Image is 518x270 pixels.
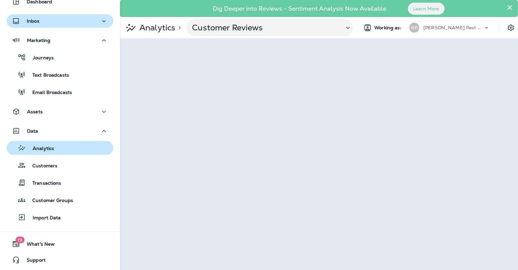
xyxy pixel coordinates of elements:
[409,23,419,33] div: RP
[374,25,403,31] span: Working as:
[20,257,46,265] span: Support
[192,23,339,33] p: Customer Reviews
[26,72,69,79] p: Text Broadcasts
[26,180,61,187] p: Transactions
[7,176,113,190] button: Transactions
[7,253,113,267] button: Support
[423,25,483,30] p: [PERSON_NAME] Pest Control
[26,146,54,152] p: Analytics
[507,2,513,13] button: Close
[194,8,406,10] p: Dig Deeper into Reviews - Sentiment Analysis Now Available
[408,3,445,15] button: Learn More
[26,215,61,221] p: Import Data
[26,163,57,169] p: Customers
[505,22,517,34] button: Settings
[7,14,113,28] button: Inbox
[7,68,113,82] button: Text Broadcasts
[26,55,54,61] p: Journeys
[7,34,113,47] button: Marketing
[26,198,73,204] p: Customer Groups
[7,105,113,118] button: Assets
[15,237,24,243] span: 19
[27,18,39,24] p: Inbox
[27,38,50,43] p: Marketing
[7,85,113,99] button: Email Broadcasts
[27,128,38,134] p: Data
[7,158,113,172] button: Customers
[175,25,181,30] p: >
[7,141,113,155] button: Analytics
[7,124,113,138] button: Data
[20,241,55,249] span: What's New
[7,210,113,224] button: Import Data
[7,237,113,251] button: 19What's New
[137,23,175,33] p: Analytics
[27,109,43,114] p: Assets
[7,50,113,64] button: Journeys
[7,193,113,207] button: Customer Groups
[26,90,72,96] p: Email Broadcasts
